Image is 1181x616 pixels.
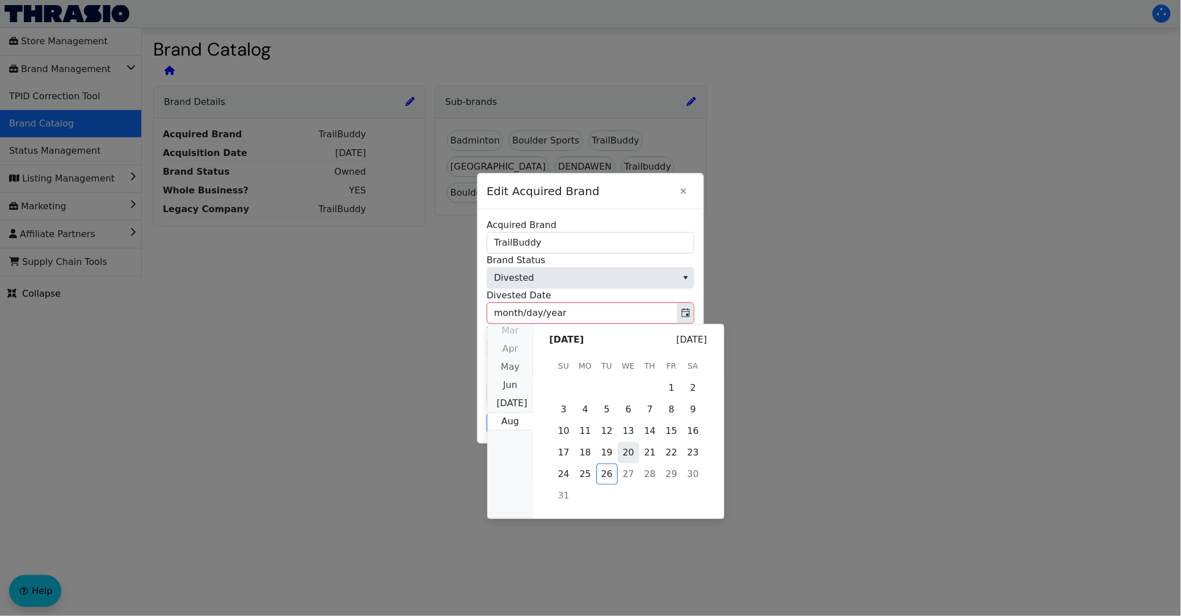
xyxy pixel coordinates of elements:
[596,355,618,377] th: Tu
[639,420,661,442] td: Thursday, August 14, 2025
[502,325,519,336] span: Mar
[553,442,575,463] span: 17
[618,420,639,442] td: Wednesday, August 13, 2025
[682,442,704,463] span: 23
[553,420,575,442] span: 10
[550,333,584,347] span: [DATE]
[503,343,518,354] span: Apr
[487,303,677,323] input: month/day/year
[661,377,682,399] span: 1
[618,399,639,420] td: Wednesday, August 6, 2025
[497,398,528,408] span: [DATE]
[553,463,575,485] span: 24
[639,442,661,463] td: Thursday, August 21, 2025
[682,377,704,399] span: 2
[673,180,694,202] button: Close
[553,420,575,442] td: Sunday, August 10, 2025
[487,290,551,301] label: Divested Date
[682,399,704,420] td: Saturday, August 9, 2025
[575,442,596,463] span: 18
[501,361,520,372] span: May
[503,379,517,390] span: Jun
[596,399,618,420] span: 5
[575,420,596,442] td: Monday, August 11, 2025
[639,355,661,377] th: Th
[542,329,592,351] button: [DATE]
[677,333,707,347] span: [DATE]
[575,355,596,377] th: Mo
[553,399,575,420] td: Sunday, August 3, 2025
[575,420,596,442] span: 11
[553,442,575,463] td: Sunday, August 17, 2025
[669,329,715,351] button: [DATE]
[682,355,704,377] th: Sa
[661,355,682,377] th: Fr
[661,377,682,399] td: Friday, August 1, 2025
[639,399,661,420] td: Thursday, August 7, 2025
[553,355,575,377] th: Su
[682,377,704,399] td: Saturday, August 2, 2025
[682,442,704,463] td: Saturday, August 23, 2025
[618,355,639,377] th: We
[487,220,556,230] label: Acquired Brand
[618,420,639,442] span: 13
[661,420,682,442] span: 15
[553,399,575,420] span: 3
[596,442,618,463] span: 19
[596,420,618,442] td: Tuesday, August 12, 2025
[618,442,639,463] span: 20
[596,463,618,485] span: 26
[575,399,596,420] td: Monday, August 4, 2025
[618,442,639,463] td: Wednesday, August 20, 2025
[682,399,704,420] span: 9
[661,399,682,420] span: 8
[618,399,639,420] span: 6
[661,420,682,442] td: Friday, August 15, 2025
[487,255,546,265] label: Brand Status
[639,399,661,420] span: 7
[501,416,519,427] span: Aug
[596,420,618,442] span: 12
[682,420,704,442] td: Saturday, August 16, 2025
[553,463,575,485] td: Sunday, August 24, 2025
[487,177,673,205] span: Edit Acquired Brand
[661,442,682,463] span: 22
[596,442,618,463] td: Tuesday, August 19, 2025
[661,399,682,420] td: Friday, August 8, 2025
[575,442,596,463] td: Monday, August 18, 2025
[682,420,704,442] span: 16
[596,399,618,420] td: Tuesday, August 5, 2025
[575,463,596,485] td: Monday, August 25, 2025
[494,271,534,285] span: Divested
[639,442,661,463] span: 21
[661,442,682,463] td: Friday, August 22, 2025
[677,303,694,323] button: Toggle calendar
[575,399,596,420] span: 4
[596,463,618,485] td: Tuesday, August 26, 2025
[677,268,694,288] button: select
[639,420,661,442] span: 14
[575,463,596,485] span: 25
